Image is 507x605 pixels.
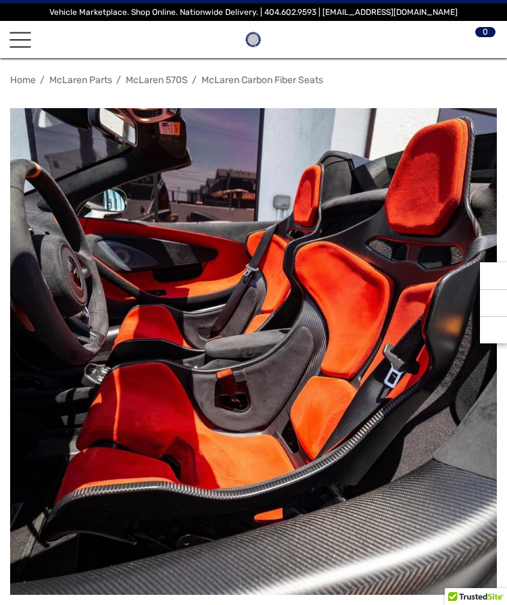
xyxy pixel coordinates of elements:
[201,74,343,86] a: McLaren Carbon Fiber Seats
[201,74,323,86] span: McLaren Carbon Fiber Seats
[10,68,497,92] nav: Breadcrumb
[49,74,112,86] a: McLaren Parts
[9,29,31,51] a: Toggle menu
[480,323,507,337] svg: Top
[439,30,458,49] svg: Account
[41,30,62,49] a: Search
[487,296,500,310] svg: Social Media
[468,30,489,49] a: Cart with 0 items
[49,7,458,17] span: Vehicle Marketplace. Shop Online. Nationwide Delivery. | 404.602.9593 | [EMAIL_ADDRESS][DOMAIN_NAME]
[242,28,264,51] img: Players Club | Cars For Sale
[437,30,458,49] a: Sign in
[475,27,496,37] span: 0
[470,30,489,49] svg: Review Your Cart
[9,39,31,40] span: Toggle menu
[10,108,497,595] img: McLaren Senna Seats
[43,30,62,49] svg: Search
[10,74,36,86] a: Home
[126,74,188,86] a: McLaren 570S
[487,269,500,283] svg: Recently Viewed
